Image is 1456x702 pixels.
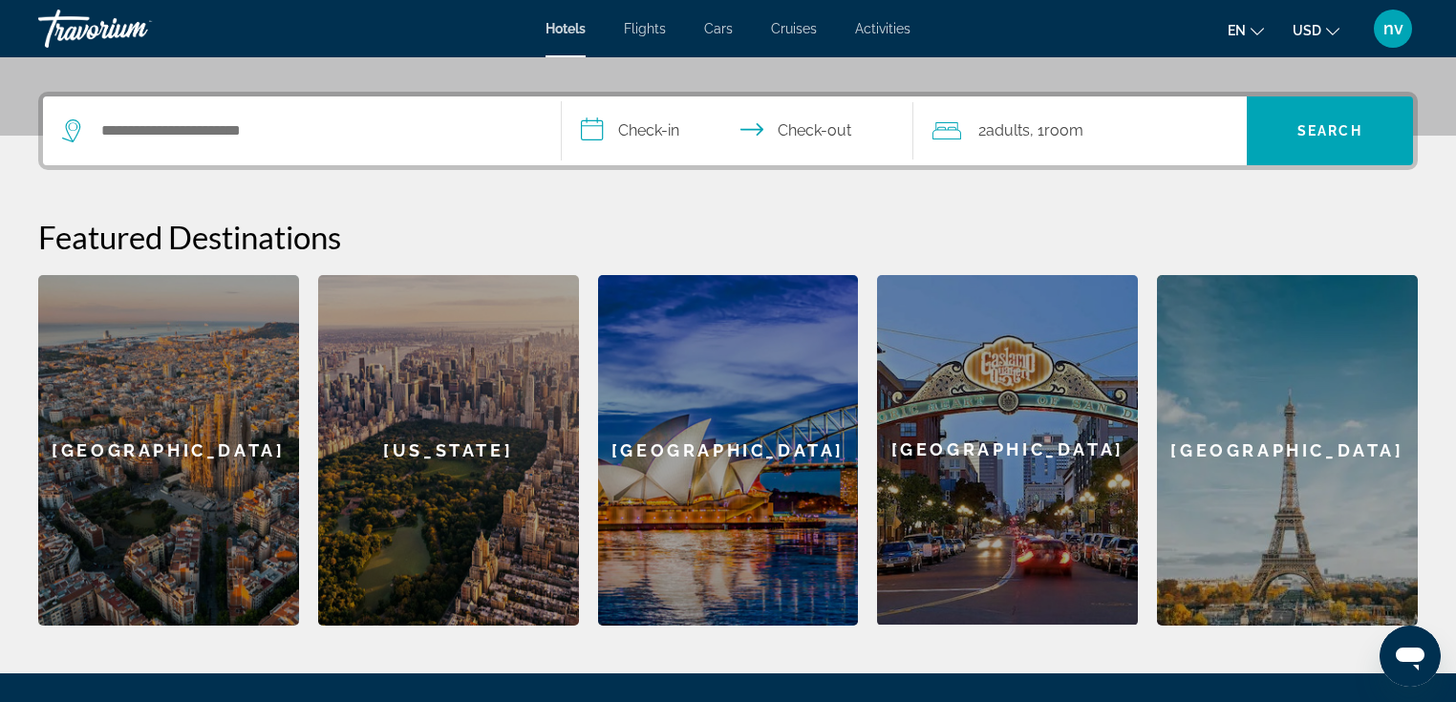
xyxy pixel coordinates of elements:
a: Cruises [771,21,817,36]
span: en [1228,23,1246,38]
button: Travelers: 2 adults, 0 children [913,96,1247,165]
a: Hotels [546,21,586,36]
div: [GEOGRAPHIC_DATA] [598,275,859,626]
a: Paris[GEOGRAPHIC_DATA] [1157,275,1418,626]
span: , 1 [1030,117,1083,144]
button: Search [1247,96,1413,165]
button: User Menu [1368,9,1418,49]
input: Search hotel destination [99,117,532,145]
a: Travorium [38,4,229,53]
iframe: Bouton de lancement de la fenêtre de messagerie [1380,626,1441,687]
a: Flights [624,21,666,36]
div: [GEOGRAPHIC_DATA] [877,275,1138,625]
span: Adults [986,121,1030,139]
div: [GEOGRAPHIC_DATA] [38,275,299,626]
button: Select check in and out date [562,96,914,165]
div: [US_STATE] [318,275,579,626]
span: Search [1297,123,1362,138]
button: Change language [1228,16,1264,44]
a: New York[US_STATE] [318,275,579,626]
button: Change currency [1293,16,1339,44]
span: 2 [978,117,1030,144]
a: Cars [704,21,733,36]
span: USD [1293,23,1321,38]
a: Sydney[GEOGRAPHIC_DATA] [598,275,859,626]
a: Activities [855,21,910,36]
span: Room [1044,121,1083,139]
div: [GEOGRAPHIC_DATA] [1157,275,1418,626]
a: Barcelona[GEOGRAPHIC_DATA] [38,275,299,626]
a: San Diego[GEOGRAPHIC_DATA] [877,275,1138,626]
div: Search widget [43,96,1413,165]
h2: Featured Destinations [38,218,1418,256]
span: nv [1383,19,1403,38]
